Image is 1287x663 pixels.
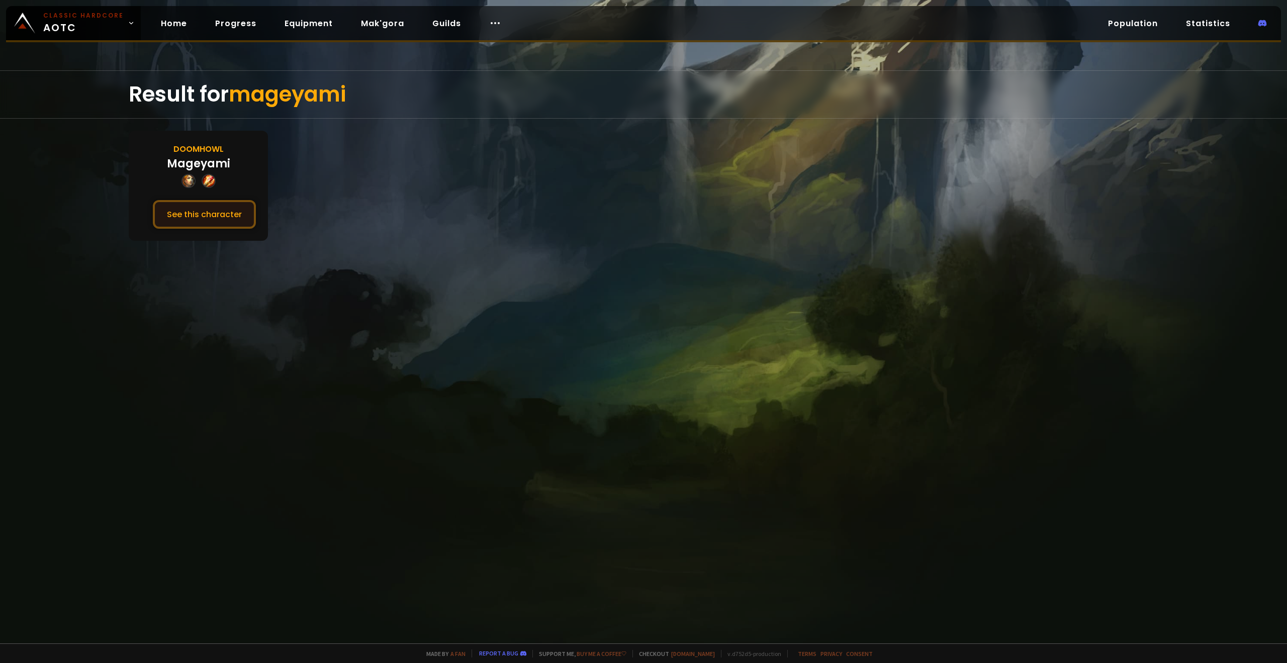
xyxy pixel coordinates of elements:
[632,650,715,657] span: Checkout
[479,649,518,657] a: Report a bug
[207,13,264,34] a: Progress
[721,650,781,657] span: v. d752d5 - production
[167,155,230,172] div: Mageyami
[229,79,346,109] span: mageyami
[420,650,466,657] span: Made by
[532,650,626,657] span: Support me,
[129,71,1158,118] div: Result for
[1100,13,1166,34] a: Population
[1178,13,1238,34] a: Statistics
[798,650,816,657] a: Terms
[153,13,195,34] a: Home
[277,13,341,34] a: Equipment
[424,13,469,34] a: Guilds
[353,13,412,34] a: Mak'gora
[153,200,256,229] button: See this character
[671,650,715,657] a: [DOMAIN_NAME]
[820,650,842,657] a: Privacy
[450,650,466,657] a: a fan
[577,650,626,657] a: Buy me a coffee
[6,6,141,40] a: Classic HardcoreAOTC
[173,143,224,155] div: Doomhowl
[43,11,124,35] span: AOTC
[846,650,873,657] a: Consent
[43,11,124,20] small: Classic Hardcore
